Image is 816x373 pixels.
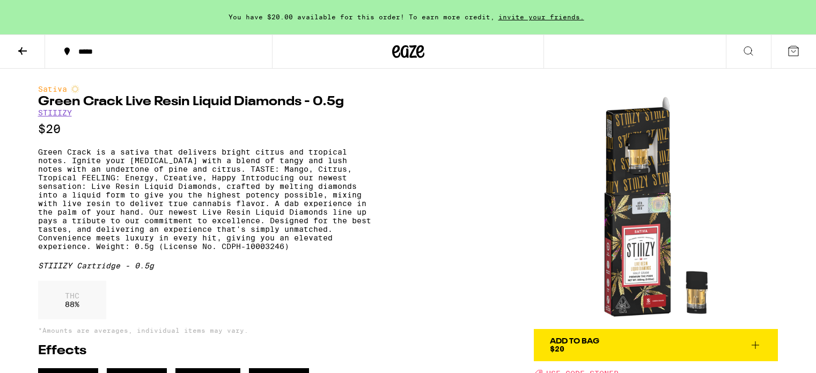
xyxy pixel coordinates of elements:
[550,338,599,345] div: Add To Bag
[550,345,564,353] span: $20
[534,85,778,329] img: STIIIZY - Green Crack Live Resin Liquid Diamonds - 0.5g
[38,345,371,357] h2: Effects
[38,96,371,108] h1: Green Crack Live Resin Liquid Diamonds - 0.5g
[38,122,371,136] p: $20
[229,13,495,20] span: You have $20.00 available for this order! To earn more credit,
[38,148,371,251] p: Green Crack is a sativa that delivers bright citrus and tropical notes. Ignite your [MEDICAL_DATA...
[38,85,371,93] div: Sativa
[495,13,588,20] span: invite your friends.
[65,291,79,300] p: THC
[38,281,106,319] div: 88 %
[38,327,371,334] p: *Amounts are averages, individual items may vary.
[71,85,79,93] img: sativaColor.svg
[38,108,72,117] a: STIIIZY
[534,329,778,361] button: Add To Bag$20
[38,261,371,270] div: STIIIZY Cartridge - 0.5g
